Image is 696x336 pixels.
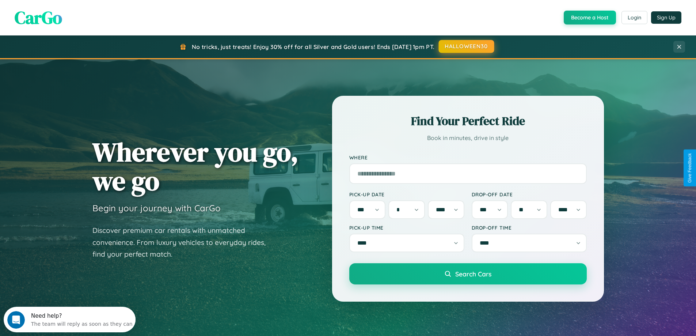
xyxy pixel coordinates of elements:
[472,224,587,231] label: Drop-off Time
[92,137,298,195] h1: Wherever you go, we go
[564,11,616,24] button: Become a Host
[621,11,647,24] button: Login
[15,5,62,30] span: CarGo
[472,191,587,197] label: Drop-off Date
[687,153,692,183] div: Give Feedback
[349,263,587,284] button: Search Cars
[27,6,129,12] div: Need help?
[349,191,464,197] label: Pick-up Date
[4,307,136,332] iframe: Intercom live chat discovery launcher
[349,224,464,231] label: Pick-up Time
[3,3,136,23] div: Open Intercom Messenger
[27,12,129,20] div: The team will reply as soon as they can
[651,11,681,24] button: Sign Up
[349,133,587,143] p: Book in minutes, drive in style
[92,224,275,260] p: Discover premium car rentals with unmatched convenience. From luxury vehicles to everyday rides, ...
[349,113,587,129] h2: Find Your Perfect Ride
[349,154,587,161] label: Where
[192,43,434,50] span: No tricks, just treats! Enjoy 30% off for all Silver and Gold users! Ends [DATE] 1pm PT.
[455,270,491,278] span: Search Cars
[439,40,494,53] button: HALLOWEEN30
[92,203,221,214] h3: Begin your journey with CarGo
[7,311,25,329] iframe: Intercom live chat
